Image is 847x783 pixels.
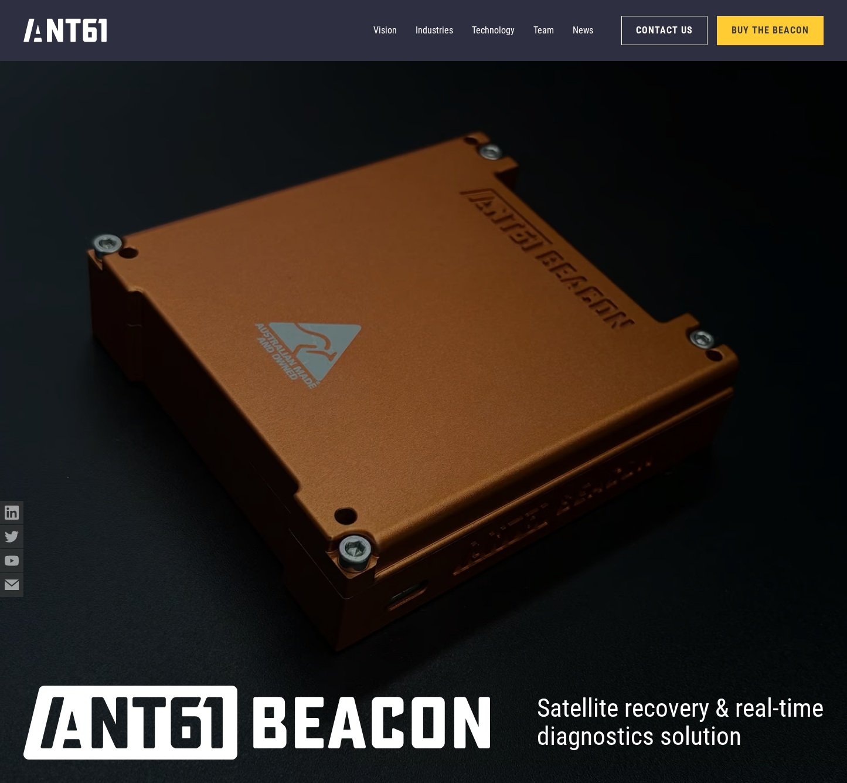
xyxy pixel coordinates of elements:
[573,19,593,42] a: News
[23,15,107,46] a: home
[416,19,453,42] a: Industries
[472,19,515,42] a: Technology
[537,723,741,751] span: diagnostics solution
[717,16,824,45] a: Buy the Beacon
[533,19,554,42] a: Team
[537,694,824,723] span: Satellite recovery & real-time
[373,19,397,42] a: Vision
[621,16,707,45] a: Contact Us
